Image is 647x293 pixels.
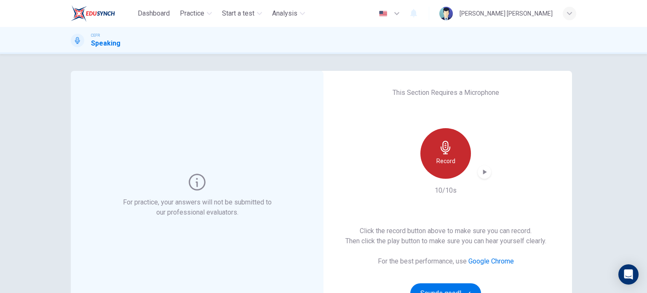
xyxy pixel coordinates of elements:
a: EduSynch logo [71,5,134,22]
a: Google Chrome [468,257,514,265]
img: Profile picture [439,7,453,20]
span: CEFR [91,32,100,38]
button: Practice [176,6,215,21]
button: Record [420,128,471,179]
h6: Record [436,156,455,166]
span: Start a test [222,8,254,19]
button: Analysis [269,6,308,21]
span: Practice [180,8,204,19]
h6: For the best performance, use [378,256,514,266]
img: EduSynch logo [71,5,115,22]
span: Dashboard [138,8,170,19]
h6: Click the record button above to make sure you can record. Then click the play button to make sur... [345,226,546,246]
h6: For practice, your answers will not be submitted to our professional evaluators. [121,197,273,218]
div: [PERSON_NAME] [PERSON_NAME] [460,8,553,19]
button: Dashboard [134,6,173,21]
h6: 10/10s [435,185,457,196]
button: Start a test [219,6,265,21]
span: Analysis [272,8,297,19]
h1: Speaking [91,38,120,48]
h6: This Section Requires a Microphone [393,88,499,98]
img: en [378,11,388,17]
div: Open Intercom Messenger [618,264,639,285]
